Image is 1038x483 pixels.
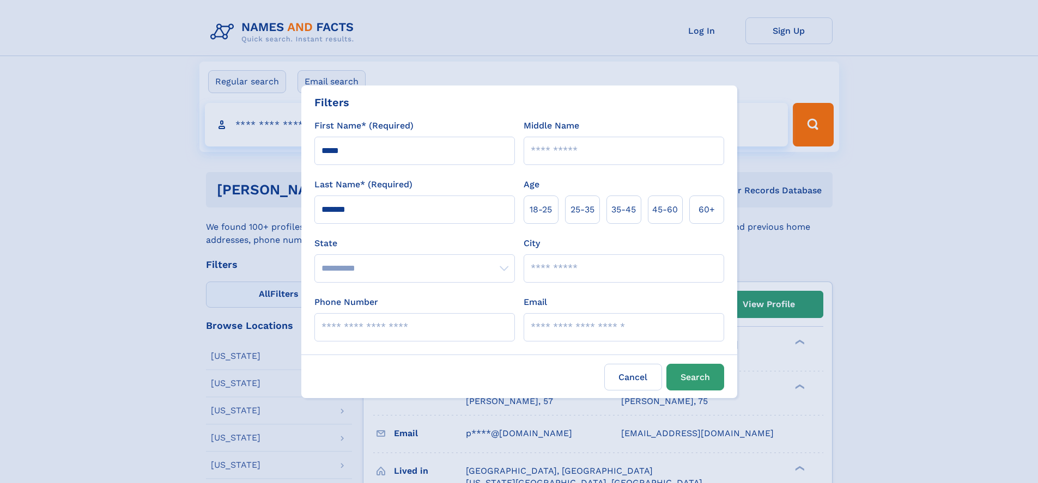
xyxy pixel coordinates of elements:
[314,296,378,309] label: Phone Number
[524,178,539,191] label: Age
[652,203,678,216] span: 45‑60
[530,203,552,216] span: 18‑25
[570,203,594,216] span: 25‑35
[666,364,724,390] button: Search
[314,94,349,111] div: Filters
[604,364,662,390] label: Cancel
[314,119,414,132] label: First Name* (Required)
[314,178,412,191] label: Last Name* (Required)
[524,119,579,132] label: Middle Name
[611,203,636,216] span: 35‑45
[524,296,547,309] label: Email
[699,203,715,216] span: 60+
[314,237,515,250] label: State
[524,237,540,250] label: City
